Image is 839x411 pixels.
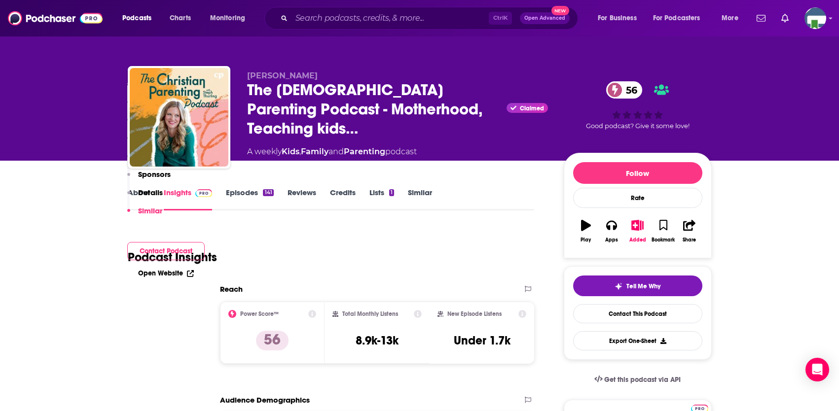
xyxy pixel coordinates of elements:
input: Search podcasts, credits, & more... [292,10,489,26]
a: Episodes141 [226,188,273,210]
h3: Under 1.7k [454,333,511,348]
span: For Business [598,11,637,25]
h3: 8.9k-13k [356,333,399,348]
span: New [551,6,569,15]
div: Bookmark [652,237,675,243]
div: 1 [389,189,394,196]
span: Get this podcast via API [604,376,681,384]
span: Monitoring [210,11,245,25]
span: Good podcast? Give it some love! [586,122,690,130]
a: Show notifications dropdown [753,10,769,27]
span: More [722,11,738,25]
div: A weekly podcast [247,146,417,158]
span: Logged in as KCMedia [804,7,826,29]
a: Charts [163,10,197,26]
h2: Power Score™ [240,310,279,317]
button: Added [624,213,650,249]
span: Open Advanced [524,16,565,21]
span: Claimed [520,106,544,111]
span: Ctrl K [489,12,512,25]
div: Share [683,237,696,243]
div: Play [581,237,591,243]
button: open menu [647,10,715,26]
button: Similar [127,206,162,224]
button: Share [676,213,702,249]
button: Bookmark [651,213,676,249]
img: The Christian Parenting Podcast - Motherhood, Teaching kids about Jesus, Intentional parenting, R... [130,68,228,167]
a: 56 [606,81,642,99]
div: 56Good podcast? Give it some love! [564,71,712,140]
button: Play [573,213,599,249]
button: Apps [599,213,624,249]
span: Charts [170,11,191,25]
span: Tell Me Why [626,282,660,290]
img: User Profile [804,7,826,29]
p: Similar [138,206,162,215]
h2: New Episode Listens [447,310,502,317]
a: Kids [282,147,299,156]
p: Details [138,188,163,197]
button: Export One-Sheet [573,331,702,350]
h2: Reach [220,284,243,294]
a: Parenting [344,147,385,156]
button: Contact Podcast [127,242,205,260]
button: Show profile menu [804,7,826,29]
p: 56 [256,331,289,350]
button: open menu [591,10,649,26]
button: Follow [573,162,702,184]
div: Search podcasts, credits, & more... [274,7,587,30]
div: Rate [573,188,702,208]
button: open menu [115,10,164,26]
span: Podcasts [122,11,151,25]
a: Contact This Podcast [573,304,702,323]
h2: Total Monthly Listens [342,310,398,317]
div: Apps [605,237,618,243]
span: and [328,147,344,156]
button: open menu [715,10,751,26]
button: Details [127,188,163,206]
h2: Audience Demographics [220,395,310,405]
img: Podchaser - Follow, Share and Rate Podcasts [8,9,103,28]
a: Lists1 [369,188,394,210]
span: 56 [616,81,642,99]
a: Reviews [288,188,316,210]
span: , [299,147,301,156]
button: open menu [203,10,258,26]
img: tell me why sparkle [615,282,622,290]
div: Added [629,237,646,243]
span: [PERSON_NAME] [247,71,318,80]
a: Family [301,147,328,156]
div: Open Intercom Messenger [805,358,829,381]
div: 141 [263,189,273,196]
a: Get this podcast via API [586,368,689,392]
span: For Podcasters [653,11,700,25]
button: tell me why sparkleTell Me Why [573,275,702,296]
a: Open Website [138,269,194,277]
a: Show notifications dropdown [777,10,793,27]
a: Credits [330,188,356,210]
a: Similar [408,188,432,210]
button: Open AdvancedNew [520,12,570,24]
